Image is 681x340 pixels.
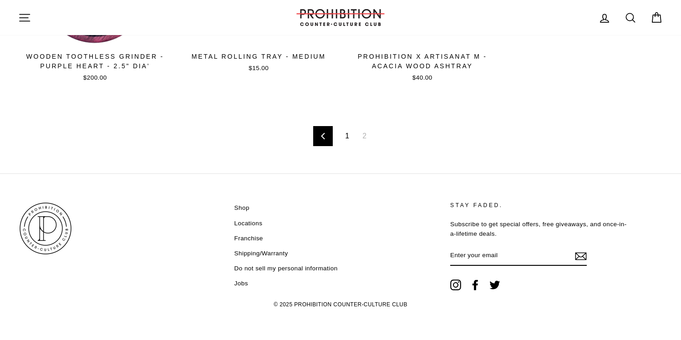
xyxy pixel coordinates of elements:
img: PROHIBITION COUNTER-CULTURE CLUB [295,9,386,26]
a: Shipping/Warranty [234,247,288,260]
div: WOODEN TOOTHLESS GRINDER - PURPLE HEART - 2.5" DIA' [18,52,172,71]
p: © 2025 PROHIBITION COUNTER-CULTURE CLUB [18,297,663,313]
div: $40.00 [346,73,499,82]
input: Enter your email [450,246,587,266]
a: Shop [234,201,249,215]
img: PROHIBITION COUNTER-CULTURE CLUB [18,201,73,256]
span: 2 [357,129,372,143]
div: METAL ROLLING TRAY - MEDIUM [182,52,336,61]
div: $15.00 [182,64,336,73]
p: Subscribe to get special offers, free giveaways, and once-in-a-lifetime deals. [450,219,629,239]
a: Jobs [234,277,248,290]
a: 1 [340,129,355,143]
a: Locations [234,217,263,230]
p: STAY FADED. [450,201,629,210]
div: $200.00 [18,73,172,82]
a: Franchise [234,232,263,245]
div: PROHIBITION X ARTISANAT M - ACACIA WOOD ASHTRAY [346,52,499,71]
a: Do not sell my personal information [234,262,338,275]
